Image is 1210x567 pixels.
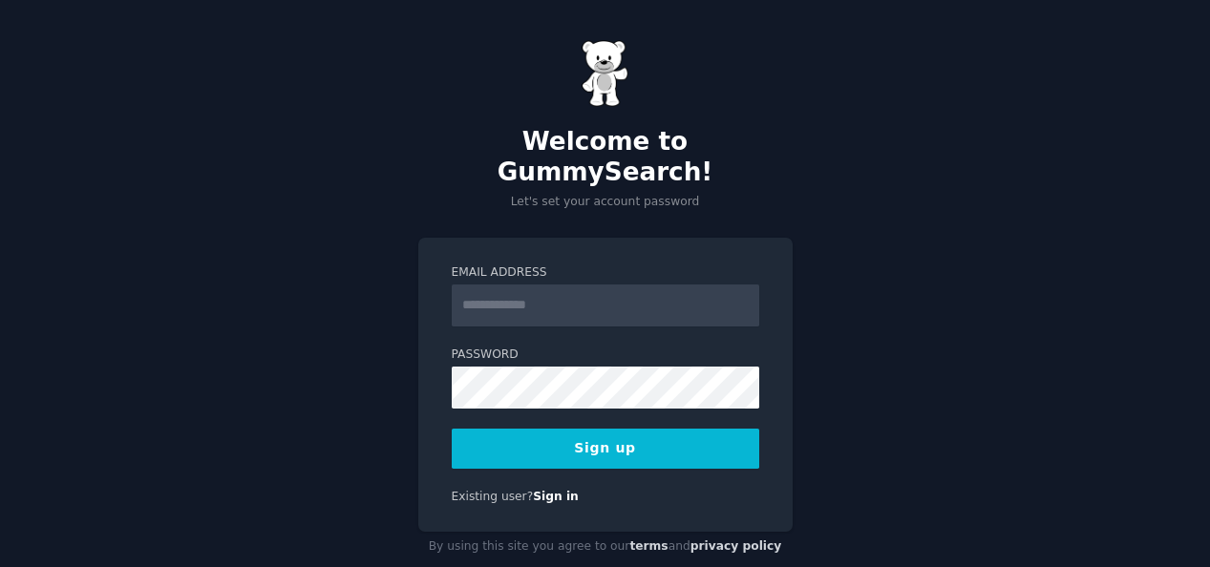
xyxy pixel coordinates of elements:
span: Existing user? [452,490,534,503]
label: Email Address [452,264,759,282]
div: By using this site you agree to our and [418,532,793,562]
h2: Welcome to GummySearch! [418,127,793,187]
a: Sign in [533,490,579,503]
label: Password [452,346,759,364]
button: Sign up [452,429,759,469]
p: Let's set your account password [418,194,793,211]
a: privacy policy [690,539,782,553]
img: Gummy Bear [582,40,629,107]
a: terms [629,539,668,553]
